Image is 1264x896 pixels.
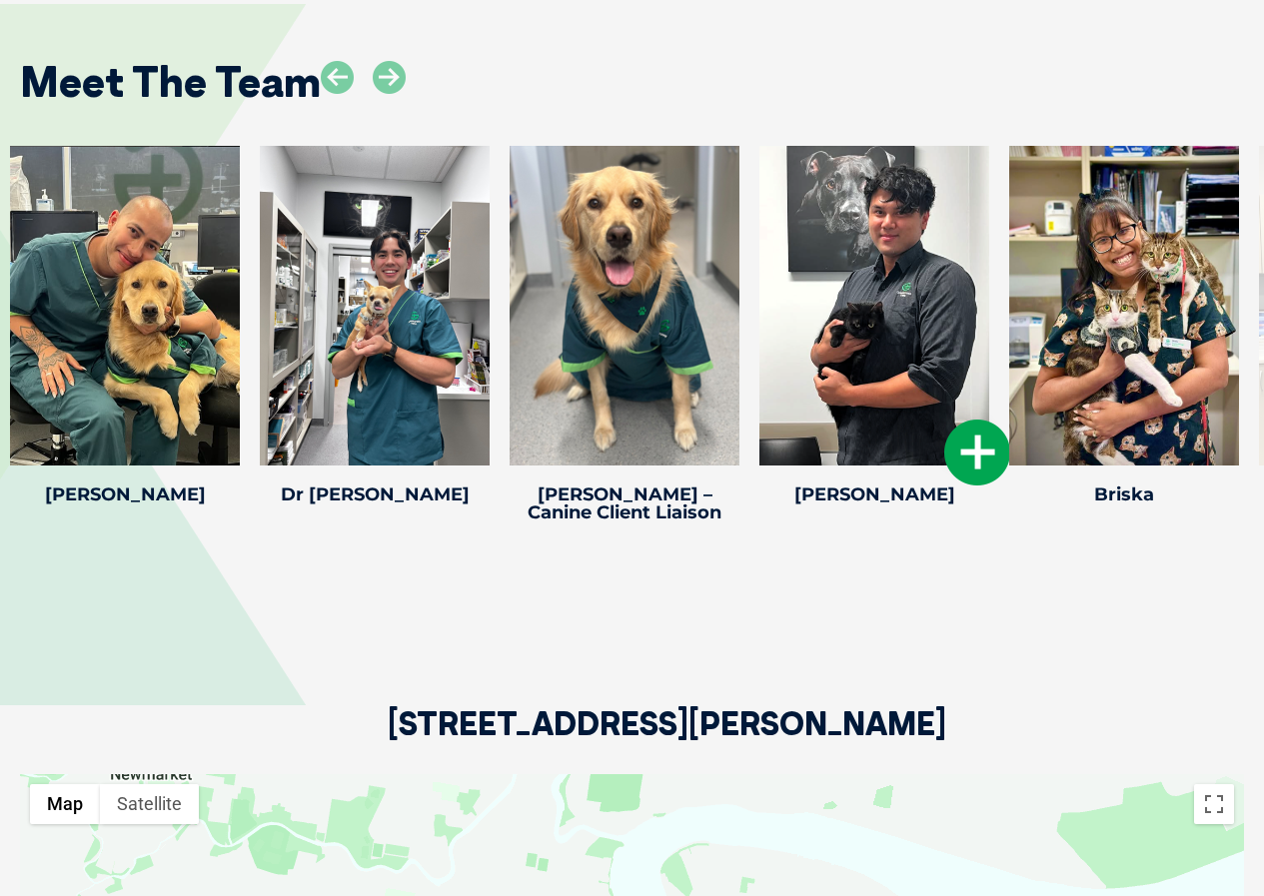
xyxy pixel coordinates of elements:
[510,485,739,521] h4: [PERSON_NAME] – Canine Client Liaison
[388,707,946,774] h2: [STREET_ADDRESS][PERSON_NAME]
[1194,784,1234,824] button: Toggle fullscreen view
[1009,485,1239,503] h4: Briska
[100,784,199,824] button: Show satellite imagery
[260,485,490,503] h4: Dr [PERSON_NAME]
[10,485,240,503] h4: [PERSON_NAME]
[20,61,321,103] h2: Meet The Team
[759,485,989,503] h4: [PERSON_NAME]
[30,784,100,824] button: Show street map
